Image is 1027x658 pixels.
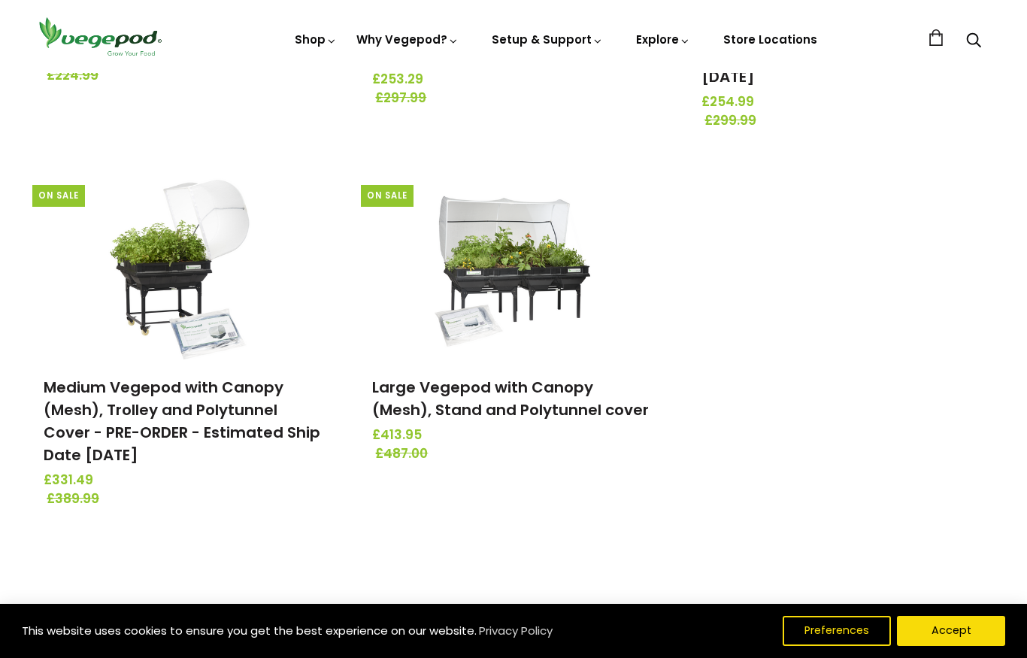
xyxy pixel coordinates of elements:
button: Accept [897,616,1005,646]
img: Vegepod [32,15,168,58]
a: Medium Vegepod with Canopy (Mesh), Trolley and Polytunnel Cover - PRE-ORDER - Estimated Ship Date... [44,377,320,465]
span: £413.95 [372,426,654,445]
a: Large Vegepod with Canopy (Mesh), Stand and Polytunnel cover [372,377,649,420]
a: Store Locations [723,32,817,47]
span: This website uses cookies to ensure you get the best experience on our website. [22,623,477,638]
a: Shop [295,32,337,47]
span: £297.99 [375,89,657,108]
span: £487.00 [375,444,657,464]
a: Search [966,34,981,50]
a: Explore [636,32,690,47]
a: Privacy Policy (opens in a new tab) [477,617,555,644]
button: Preferences [783,616,891,646]
span: £254.99 [701,92,983,112]
span: £299.99 [704,111,986,131]
span: £253.29 [372,70,654,89]
img: Medium Vegepod with Canopy (Mesh), Trolley and Polytunnel Cover - PRE-ORDER - Estimated Ship Date... [106,171,264,359]
a: Setup & Support [492,32,603,47]
a: Why Vegepod? [356,32,459,47]
img: Large Vegepod with Canopy (Mesh), Stand and Polytunnel cover [435,171,592,359]
span: £389.99 [47,490,329,509]
span: £331.49 [44,471,326,490]
span: £224.99 [47,66,329,86]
